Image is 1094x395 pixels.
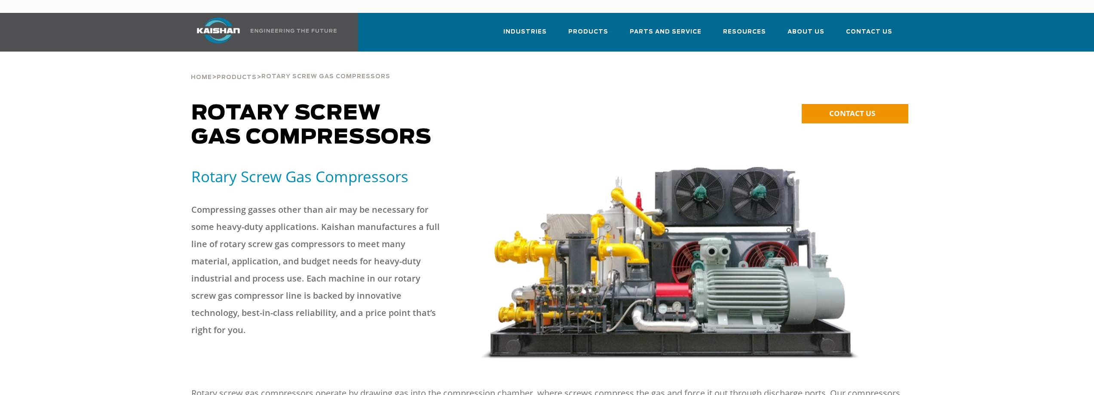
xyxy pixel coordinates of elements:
[261,74,390,80] span: Rotary Screw Gas Compressors
[191,167,470,186] h5: Rotary Screw Gas Compressors
[480,167,861,359] img: machine
[630,21,702,50] a: Parts and Service
[217,75,257,80] span: Products
[217,73,257,81] a: Products
[191,201,441,339] p: Compressing gasses other than air may be necessary for some heavy-duty applications. Kaishan manu...
[846,27,892,37] span: Contact Us
[723,27,766,37] span: Resources
[251,29,337,33] img: Engineering the future
[503,27,547,37] span: Industries
[191,75,212,80] span: Home
[723,21,766,50] a: Resources
[802,104,908,123] a: CONTACT US
[846,21,892,50] a: Contact Us
[788,27,824,37] span: About Us
[630,27,702,37] span: Parts and Service
[191,73,212,81] a: Home
[503,21,547,50] a: Industries
[568,27,608,37] span: Products
[186,13,338,52] a: Kaishan USA
[568,21,608,50] a: Products
[191,52,390,84] div: > >
[186,18,251,43] img: kaishan logo
[191,103,432,148] span: Rotary Screw Gas Compressors
[829,108,875,118] span: CONTACT US
[788,21,824,50] a: About Us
